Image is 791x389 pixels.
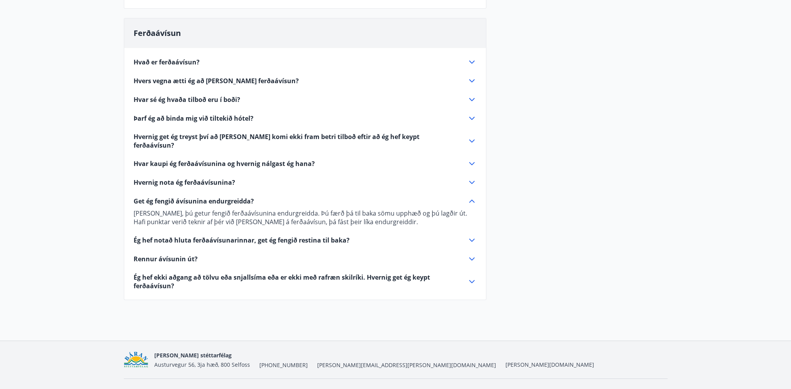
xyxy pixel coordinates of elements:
span: [PHONE_NUMBER] [259,361,308,369]
span: Hvernig nota ég ferðaávísunina? [134,178,235,187]
span: Hvar sé ég hvaða tilboð eru í boði? [134,95,240,104]
div: Hvar sé ég hvaða tilboð eru í boði? [134,95,477,104]
div: Hvernig get ég treyst því að [PERSON_NAME] komi ekki fram betri tilboð eftir að ég hef keypt ferð... [134,132,477,150]
span: Ég hef ekki aðgang að tölvu eða snjallsíma eða er ekki með rafræn skilríki. Hvernig get ég keypt ... [134,273,458,290]
span: Hvar kaupi ég ferðaávísunina og hvernig nálgast ég hana? [134,159,315,168]
div: Þarf ég að binda mig við tiltekið hótel? [134,114,477,123]
span: Get ég fengið ávísunina endurgreidda? [134,197,254,205]
div: Rennur ávísunin út? [134,254,477,264]
div: Ég hef notað hluta ferðaávísunarinnar, get ég fengið restina til baka? [134,236,477,245]
div: Hvernig nota ég ferðaávísunina? [134,178,477,187]
div: Hvað er ferðaávísun? [134,57,477,67]
span: Hvernig get ég treyst því að [PERSON_NAME] komi ekki fram betri tilboð eftir að ég hef keypt ferð... [134,132,458,150]
span: Hvers vegna ætti ég að [PERSON_NAME] ferðaávísun? [134,77,299,85]
div: Ég hef ekki aðgang að tölvu eða snjallsíma eða er ekki með rafræn skilríki. Hvernig get ég keypt ... [134,273,477,290]
div: Get ég fengið ávísunina endurgreidda? [134,206,477,226]
span: Þarf ég að binda mig við tiltekið hótel? [134,114,254,123]
span: Austurvegur 56, 3ja hæð, 800 Selfoss [154,361,250,368]
div: Hvar kaupi ég ferðaávísunina og hvernig nálgast ég hana? [134,159,477,168]
span: Hvað er ferðaávísun? [134,58,200,66]
span: [PERSON_NAME][EMAIL_ADDRESS][PERSON_NAME][DOMAIN_NAME] [317,361,496,369]
img: Bz2lGXKH3FXEIQKvoQ8VL0Fr0uCiWgfgA3I6fSs8.png [124,352,148,368]
a: [PERSON_NAME][DOMAIN_NAME] [505,361,594,368]
span: Ferðaávísun [134,28,181,38]
p: [PERSON_NAME], þú getur fengið ferðaávísunina endurgreidda. Þú færð þá til baka sömu upphæð og þú... [134,209,477,226]
span: [PERSON_NAME] stéttarfélag [154,352,232,359]
div: Get ég fengið ávísunina endurgreidda? [134,196,477,206]
span: Rennur ávísunin út? [134,255,198,263]
div: Hvers vegna ætti ég að [PERSON_NAME] ferðaávísun? [134,76,477,86]
span: Ég hef notað hluta ferðaávísunarinnar, get ég fengið restina til baka? [134,236,350,244]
